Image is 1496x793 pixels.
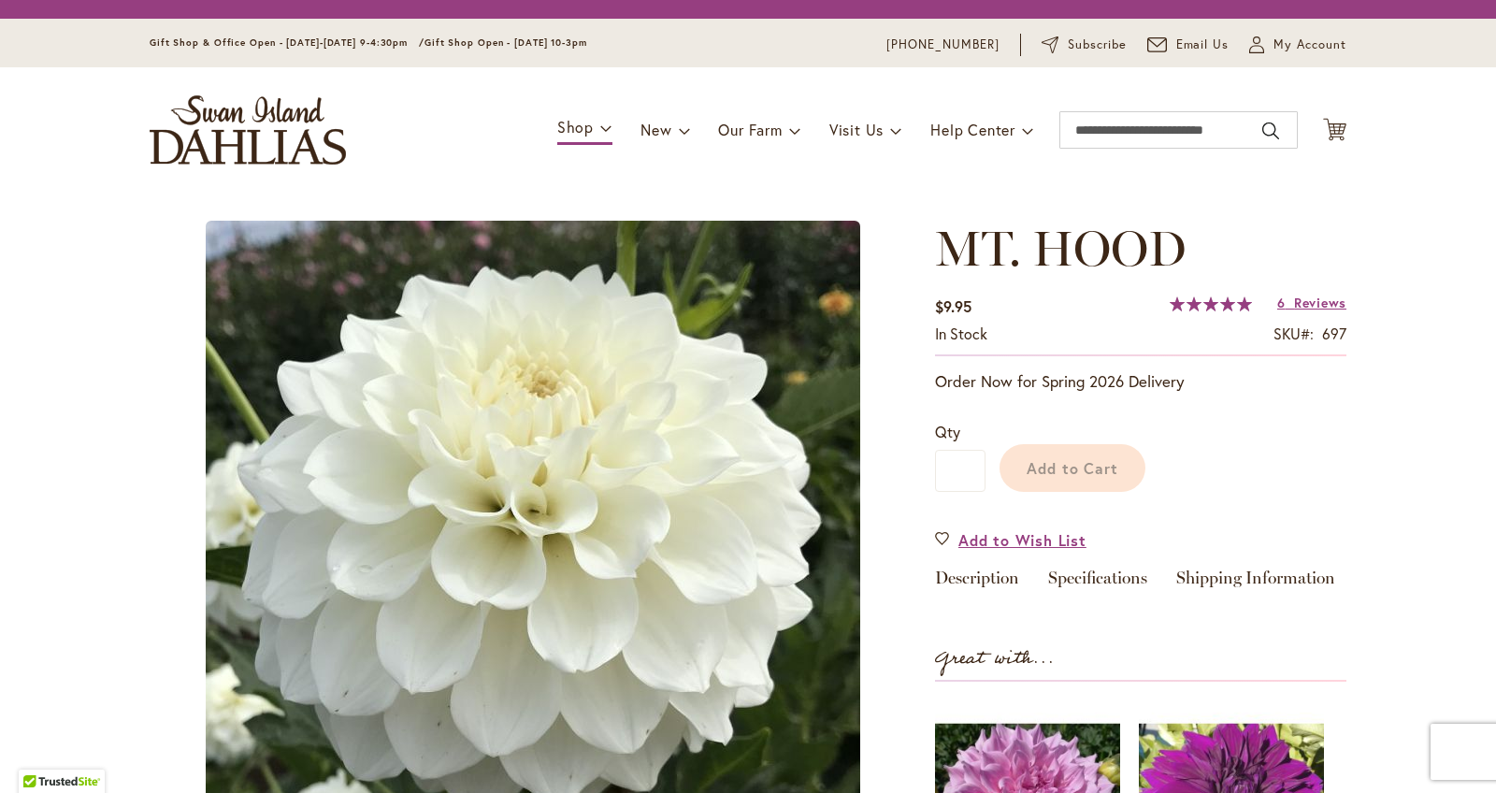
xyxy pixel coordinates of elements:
a: [PHONE_NUMBER] [886,36,1000,54]
span: Reviews [1294,294,1346,311]
div: Availability [935,324,987,345]
button: My Account [1249,36,1346,54]
div: 100% [1170,296,1252,311]
span: Help Center [930,120,1015,139]
span: My Account [1273,36,1346,54]
a: Email Us [1147,36,1230,54]
a: 6 Reviews [1277,294,1346,311]
span: Email Us [1176,36,1230,54]
a: Shipping Information [1176,570,1335,597]
span: Add to Wish List [958,529,1086,551]
button: Search [1262,116,1279,146]
span: Shop [557,117,594,137]
span: Visit Us [829,120,884,139]
strong: SKU [1273,324,1314,343]
a: Specifications [1048,570,1147,597]
a: Add to Wish List [935,529,1086,551]
span: In stock [935,324,987,343]
span: Gift Shop Open - [DATE] 10-3pm [424,36,587,49]
span: Gift Shop & Office Open - [DATE]-[DATE] 9-4:30pm / [150,36,424,49]
span: $9.95 [935,296,971,316]
span: Our Farm [718,120,782,139]
a: Subscribe [1042,36,1127,54]
span: Qty [935,422,960,441]
p: Order Now for Spring 2026 Delivery [935,370,1346,393]
div: Detailed Product Info [935,570,1346,597]
strong: Great with... [935,643,1055,674]
div: 697 [1322,324,1346,345]
a: Description [935,570,1019,597]
span: New [640,120,671,139]
span: 6 [1277,294,1286,311]
a: store logo [150,95,346,165]
span: MT. HOOD [935,219,1187,278]
span: Subscribe [1068,36,1127,54]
